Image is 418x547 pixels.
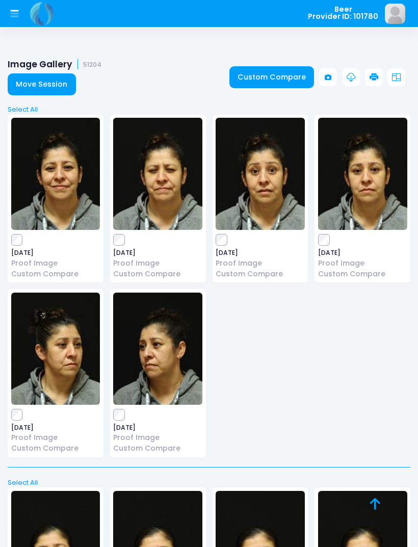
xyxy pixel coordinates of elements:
[229,66,315,88] a: Custom Compare
[318,118,407,230] img: image
[11,432,100,443] a: Proof Image
[385,4,405,24] img: image
[28,1,56,27] img: Logo
[216,258,305,269] a: Proof Image
[11,258,100,269] a: Proof Image
[8,73,76,95] a: Move Session
[11,269,100,279] a: Custom Compare
[5,105,414,115] a: Select All
[113,425,202,431] span: [DATE]
[113,258,202,269] a: Proof Image
[308,6,378,20] span: Beer Provider ID: 101780
[8,59,101,70] h1: Image Gallery
[113,118,202,230] img: image
[216,118,305,230] img: image
[5,478,414,488] a: Select All
[11,118,100,230] img: image
[216,269,305,279] a: Custom Compare
[113,293,202,405] img: image
[11,425,100,431] span: [DATE]
[113,432,202,443] a: Proof Image
[83,61,101,69] small: 51204
[216,250,305,256] span: [DATE]
[11,293,100,405] img: image
[113,443,202,454] a: Custom Compare
[113,250,202,256] span: [DATE]
[318,258,407,269] a: Proof Image
[11,443,100,454] a: Custom Compare
[113,269,202,279] a: Custom Compare
[318,269,407,279] a: Custom Compare
[318,250,407,256] span: [DATE]
[11,250,100,256] span: [DATE]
